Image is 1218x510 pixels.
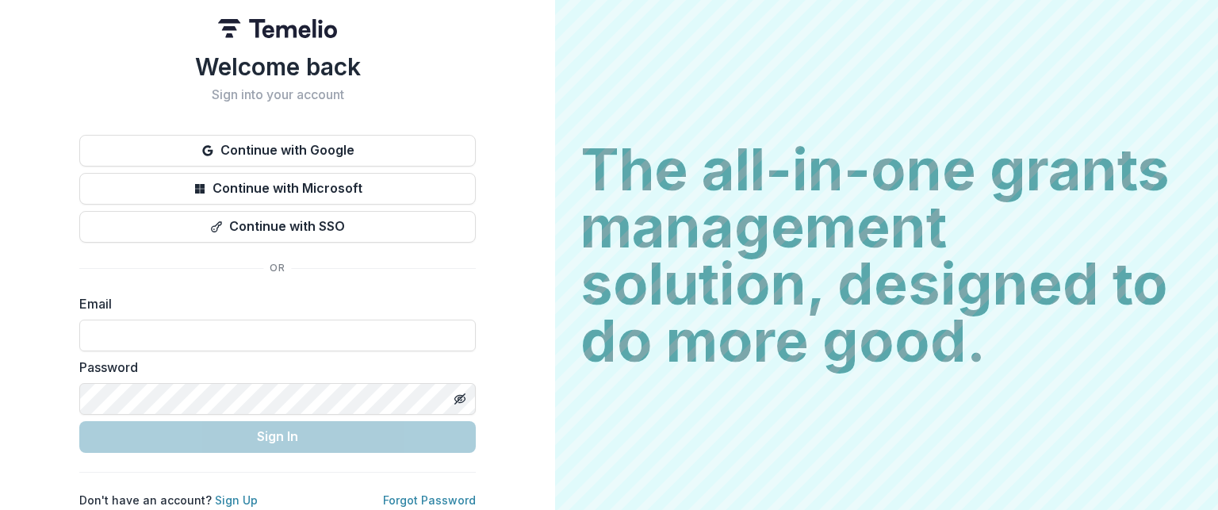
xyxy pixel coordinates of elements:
[79,87,476,102] h2: Sign into your account
[383,493,476,507] a: Forgot Password
[447,386,473,412] button: Toggle password visibility
[79,492,258,508] p: Don't have an account?
[79,135,476,167] button: Continue with Google
[79,173,476,205] button: Continue with Microsoft
[79,358,466,377] label: Password
[218,19,337,38] img: Temelio
[79,211,476,243] button: Continue with SSO
[79,421,476,453] button: Sign In
[79,294,466,313] label: Email
[215,493,258,507] a: Sign Up
[79,52,476,81] h1: Welcome back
